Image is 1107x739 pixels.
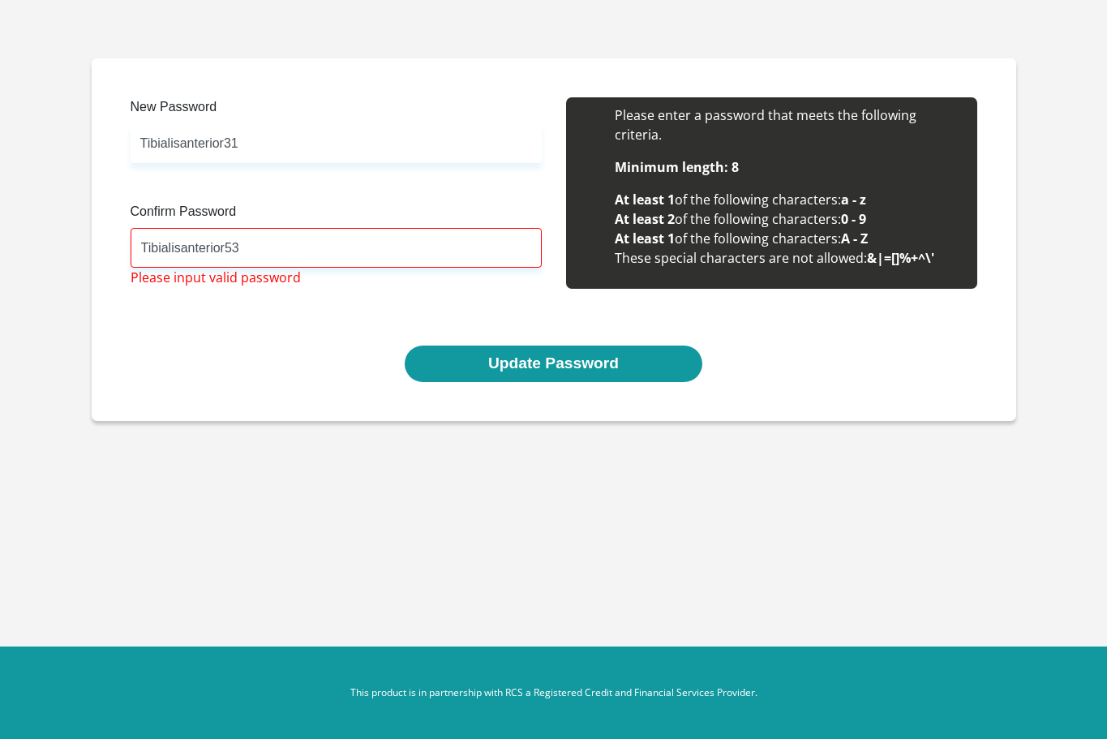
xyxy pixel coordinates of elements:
b: a - z [841,191,866,208]
li: These special characters are not allowed: [615,248,961,268]
button: Update Password [405,346,702,382]
b: Minimum length: 8 [615,158,739,176]
b: 0 - 9 [841,210,866,228]
p: This product is in partnership with RCS a Registered Credit and Financial Services Provider. [104,685,1004,700]
input: Confirm Password [131,228,542,268]
span: Please input valid password [131,268,301,287]
b: A - Z [841,230,868,247]
label: New Password [131,97,542,123]
b: At least 2 [615,210,675,228]
label: Confirm Password [131,202,542,228]
li: Please enter a password that meets the following criteria. [615,105,961,144]
li: of the following characters: [615,209,961,229]
li: of the following characters: [615,190,961,209]
b: &|=[]%+^\' [867,249,934,267]
b: At least 1 [615,191,675,208]
input: Enter new Password [131,123,542,163]
b: At least 1 [615,230,675,247]
li: of the following characters: [615,229,961,248]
